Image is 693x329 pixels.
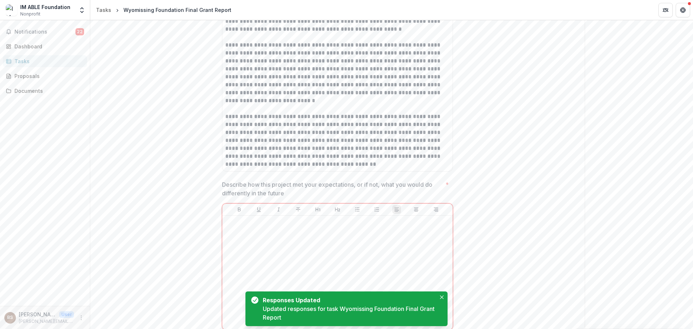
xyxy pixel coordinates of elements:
button: Notifications22 [3,26,87,38]
a: Tasks [93,5,114,15]
p: Describe how this project met your expectations, or if not, what you would do differently in the ... [222,180,443,198]
a: Proposals [3,70,87,82]
img: IM ABLE Foundation [6,4,17,16]
button: Open entity switcher [77,3,87,17]
p: [PERSON_NAME] [19,311,56,318]
nav: breadcrumb [93,5,234,15]
div: IM ABLE Foundation [20,3,70,11]
div: Brian Sutherland [7,315,13,320]
div: Documents [14,87,81,95]
button: Heading 2 [333,205,342,214]
a: Dashboard [3,40,87,52]
a: Documents [3,85,87,97]
div: Responses Updated [263,296,433,304]
span: 22 [75,28,84,35]
span: Notifications [14,29,75,35]
div: Tasks [14,57,81,65]
p: User [59,311,74,318]
button: Get Help [676,3,690,17]
span: Nonprofit [20,11,40,17]
p: [PERSON_NAME][EMAIL_ADDRESS][DOMAIN_NAME] [19,318,74,325]
div: Proposals [14,72,81,80]
a: Tasks [3,55,87,67]
button: Italicize [274,205,283,214]
button: Strike [294,205,302,214]
button: Close [437,293,446,302]
button: Heading 1 [314,205,322,214]
div: Wyomissing Foundation Final Grant Report [123,6,231,14]
button: Align Center [412,205,420,214]
button: Bold [235,205,244,214]
button: Partners [658,3,673,17]
div: Tasks [96,6,111,14]
button: Ordered List [372,205,381,214]
button: More [77,313,86,322]
button: Underline [254,205,263,214]
button: Bullet List [353,205,362,214]
button: Align Left [392,205,401,214]
div: Dashboard [14,43,81,50]
button: Align Right [432,205,440,214]
div: Updated responses for task Wyomissing Foundation Final Grant Report [263,304,436,322]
